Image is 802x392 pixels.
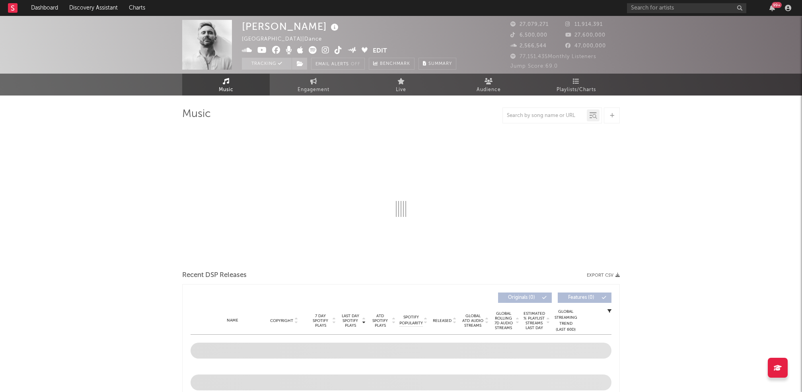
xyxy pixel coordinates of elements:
div: Global Streaming Trend (Last 60D) [554,309,578,333]
span: Copyright [270,318,293,323]
span: Global Rolling 7D Audio Streams [492,311,514,330]
span: Engagement [298,85,329,95]
span: Last Day Spotify Plays [340,314,361,328]
input: Search by song name or URL [503,113,587,119]
div: [GEOGRAPHIC_DATA] | Dance [242,35,331,44]
div: 99 + [772,2,782,8]
button: Summary [419,58,456,70]
span: Features ( 0 ) [563,295,600,300]
span: Spotify Popularity [399,314,423,326]
a: Music [182,74,270,96]
span: Benchmark [380,59,410,69]
button: Tracking [242,58,292,70]
span: 7 Day Spotify Plays [310,314,331,328]
span: Estimated % Playlist Streams Last Day [523,311,545,330]
a: Engagement [270,74,357,96]
a: Playlists/Charts [532,74,620,96]
span: 47,000,000 [565,43,606,49]
button: 99+ [769,5,775,11]
span: Playlists/Charts [557,85,596,95]
button: Email AlertsOff [311,58,365,70]
button: Export CSV [587,273,620,278]
span: ATD Spotify Plays [370,314,391,328]
span: Jump Score: 69.0 [510,64,558,69]
button: Features(0) [558,293,611,303]
span: Released [433,318,452,323]
span: Music [219,85,234,95]
span: Originals ( 0 ) [503,295,540,300]
span: 27,600,000 [565,33,605,38]
span: Global ATD Audio Streams [462,314,484,328]
span: 11,914,391 [565,22,603,27]
div: [PERSON_NAME] [242,20,341,33]
span: Summary [428,62,452,66]
div: Name [206,318,259,324]
span: 6,500,000 [510,33,547,38]
span: 2,566,544 [510,43,547,49]
button: Edit [373,46,387,56]
span: Recent DSP Releases [182,271,247,280]
span: 27,079,271 [510,22,549,27]
span: Audience [477,85,501,95]
span: 77,151,435 Monthly Listeners [510,54,596,59]
a: Live [357,74,445,96]
a: Benchmark [369,58,415,70]
span: Live [396,85,406,95]
em: Off [351,62,360,66]
a: Audience [445,74,532,96]
button: Originals(0) [498,293,552,303]
input: Search for artists [627,3,746,13]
